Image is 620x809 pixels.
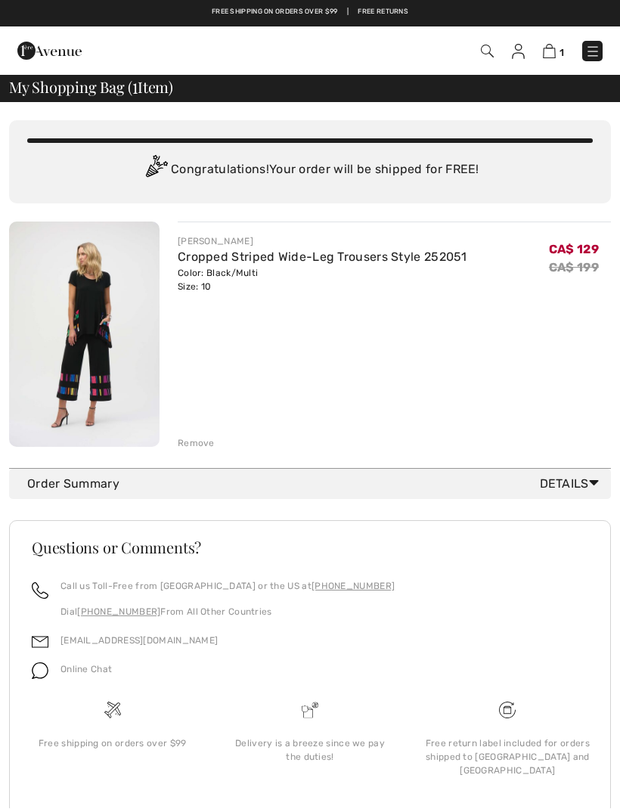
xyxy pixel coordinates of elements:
[302,702,318,719] img: Delivery is a breeze since we pay the duties!
[543,45,556,59] img: Shopping Bag
[481,45,494,58] img: Search
[223,737,396,764] div: Delivery is a breeze since we pay the duties!
[77,607,160,618] a: [PHONE_NUMBER]
[60,580,395,594] p: Call us Toll-Free from [GEOGRAPHIC_DATA] or the US at
[60,665,112,675] span: Online Chat
[26,737,199,751] div: Free shipping on orders over $99
[178,437,215,451] div: Remove
[421,737,594,778] div: Free return label included for orders shipped to [GEOGRAPHIC_DATA] and [GEOGRAPHIC_DATA]
[17,43,82,57] a: 1ère Avenue
[212,8,338,18] a: Free shipping on orders over $99
[178,267,467,294] div: Color: Black/Multi Size: 10
[9,80,173,95] span: My Shopping Bag ( Item)
[27,476,605,494] div: Order Summary
[17,36,82,67] img: 1ère Avenue
[499,702,516,719] img: Free shipping on orders over $99
[27,156,593,186] div: Congratulations! Your order will be shipped for FREE!
[549,243,599,257] span: CA$ 129
[178,250,467,265] a: Cropped Striped Wide-Leg Trousers Style 252051
[32,663,48,680] img: chat
[560,48,564,59] span: 1
[60,606,395,619] p: Dial From All Other Countries
[104,702,121,719] img: Free shipping on orders over $99
[549,261,599,275] s: CA$ 199
[9,222,160,448] img: Cropped Striped Wide-Leg Trousers Style 252051
[347,8,349,18] span: |
[32,583,48,600] img: call
[585,45,600,60] img: Menu
[178,235,467,249] div: [PERSON_NAME]
[32,541,588,556] h3: Questions or Comments?
[540,476,605,494] span: Details
[132,76,138,96] span: 1
[312,581,395,592] a: [PHONE_NUMBER]
[32,634,48,651] img: email
[141,156,171,186] img: Congratulation2.svg
[60,636,218,646] a: [EMAIL_ADDRESS][DOMAIN_NAME]
[358,8,408,18] a: Free Returns
[543,42,564,60] a: 1
[512,45,525,60] img: My Info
